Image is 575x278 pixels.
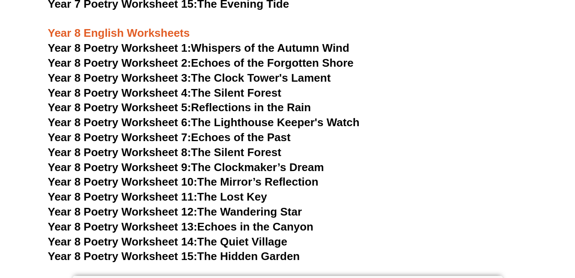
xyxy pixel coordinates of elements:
a: Year 8 Poetry Worksheet 9:The Clockmaker’s Dream [48,161,324,174]
span: Year 8 Poetry Worksheet 12: [48,205,197,218]
a: Year 8 Poetry Worksheet 6:The Lighthouse Keeper's Watch [48,116,360,129]
span: Year 8 Poetry Worksheet 6: [48,116,191,129]
span: Year 8 Poetry Worksheet 8: [48,146,191,159]
a: Year 8 Poetry Worksheet 2:Echoes of the Forgotten Shore [48,56,354,69]
a: Year 8 Poetry Worksheet 7:Echoes of the Past [48,131,291,144]
a: Year 8 Poetry Worksheet 12:The Wandering Star [48,205,302,218]
span: Year 8 Poetry Worksheet 1: [48,41,191,54]
h3: Year 8 English Worksheets [48,12,527,41]
span: Year 8 Poetry Worksheet 3: [48,71,191,84]
span: Year 8 Poetry Worksheet 9: [48,161,191,174]
a: Year 8 Poetry Worksheet 13:Echoes in the Canyon [48,220,314,233]
span: Year 8 Poetry Worksheet 7: [48,131,191,144]
a: Year 8 Poetry Worksheet 5:Reflections in the Rain [48,101,311,114]
span: Year 8 Poetry Worksheet 5: [48,101,191,114]
span: Year 8 Poetry Worksheet 14: [48,235,197,248]
span: Year 8 Poetry Worksheet 15: [48,250,197,263]
span: Year 8 Poetry Worksheet 2: [48,56,191,69]
span: Year 8 Poetry Worksheet 10: [48,175,197,188]
span: Year 8 Poetry Worksheet 13: [48,220,197,233]
a: Year 8 Poetry Worksheet 3:The Clock Tower's Lament [48,71,331,84]
a: Year 8 Poetry Worksheet 10:The Mirror’s Reflection [48,175,319,188]
a: Year 8 Poetry Worksheet 1:Whispers of the Autumn Wind [48,41,349,54]
a: Year 8 Poetry Worksheet 15:The Hidden Garden [48,250,300,263]
a: Year 8 Poetry Worksheet 11:The Lost Key [48,190,267,203]
a: Year 8 Poetry Worksheet 8:The Silent Forest [48,146,281,159]
a: Year 8 Poetry Worksheet 14:The Quiet Village [48,235,287,248]
iframe: Chat Widget [532,237,575,278]
span: Year 8 Poetry Worksheet 4: [48,86,191,99]
a: Year 8 Poetry Worksheet 4:The Silent Forest [48,86,281,99]
span: Year 8 Poetry Worksheet 11: [48,190,197,203]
